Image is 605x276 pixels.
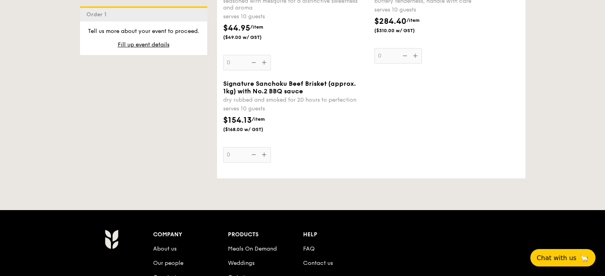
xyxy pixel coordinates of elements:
[374,17,407,26] span: $284.40
[223,116,252,125] span: $154.13
[228,260,255,266] a: Weddings
[86,11,110,18] span: Order 1
[118,41,169,48] span: Fill up event details
[153,245,177,252] a: About us
[153,260,183,266] a: Our people
[223,23,250,33] span: $44.95
[223,34,277,41] span: ($49.00 w/ GST)
[374,6,519,14] div: serves 10 guests
[303,229,378,240] div: Help
[223,80,356,95] span: Signature Sanchoku Beef Brisket (approx. 1kg) with No.2 BBQ sauce
[228,245,277,252] a: Meals On Demand
[153,229,228,240] div: Company
[105,229,119,249] img: AYc88T3wAAAABJRU5ErkJggg==
[537,254,576,262] span: Chat with us
[303,245,315,252] a: FAQ
[580,253,589,262] span: 🦙
[223,97,368,103] div: dry rubbed and smoked for 20 hours to perfection
[250,24,263,30] span: /item
[223,13,368,21] div: serves 10 guests
[530,249,595,266] button: Chat with us🦙
[228,229,303,240] div: Products
[303,260,333,266] a: Contact us
[252,116,265,122] span: /item
[407,17,420,23] span: /item
[223,105,368,113] div: serves 10 guests
[374,27,428,34] span: ($310.00 w/ GST)
[223,126,277,133] span: ($168.00 w/ GST)
[86,27,201,35] p: Tell us more about your event to proceed.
